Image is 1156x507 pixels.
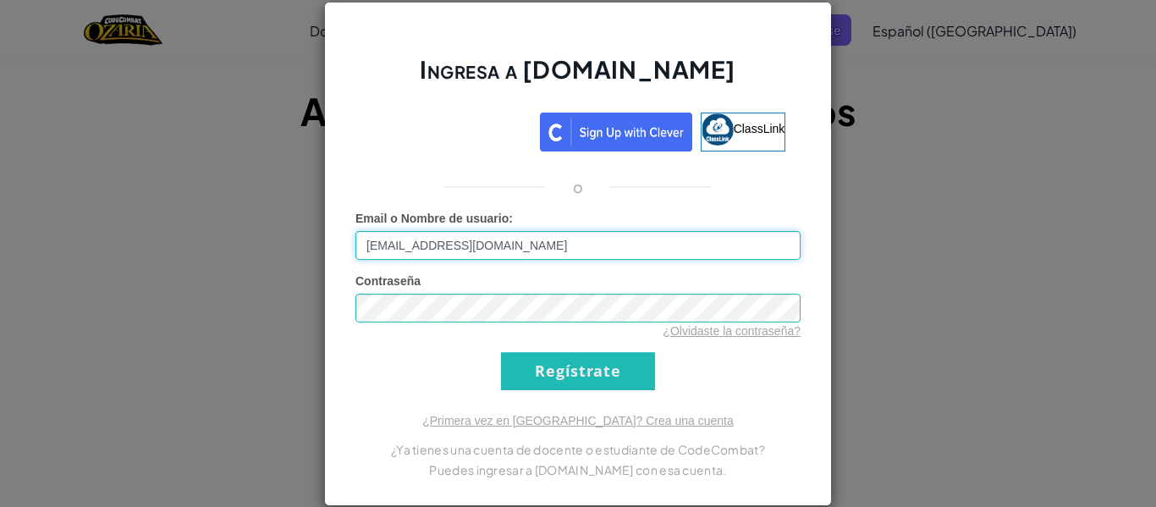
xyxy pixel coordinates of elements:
[355,439,801,460] p: ¿Ya tienes una cuenta de docente o estudiante de CodeCombat?
[663,324,801,338] a: ¿Olvidaste la contraseña?
[355,53,801,102] h2: Ingresa a [DOMAIN_NAME]
[540,113,692,152] img: clever_sso_button@2x.png
[422,414,734,427] a: ¿Primera vez en [GEOGRAPHIC_DATA]? Crea una cuenta
[734,121,785,135] span: ClassLink
[355,210,513,227] label: :
[702,113,734,146] img: classlink-logo-small.png
[501,352,655,390] input: Regístrate
[362,111,540,148] iframe: Botón de Acceder con Google
[355,460,801,480] p: Puedes ingresar a [DOMAIN_NAME] con esa cuenta.
[355,274,421,288] span: Contraseña
[355,212,509,225] span: Email o Nombre de usuario
[573,177,583,197] p: o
